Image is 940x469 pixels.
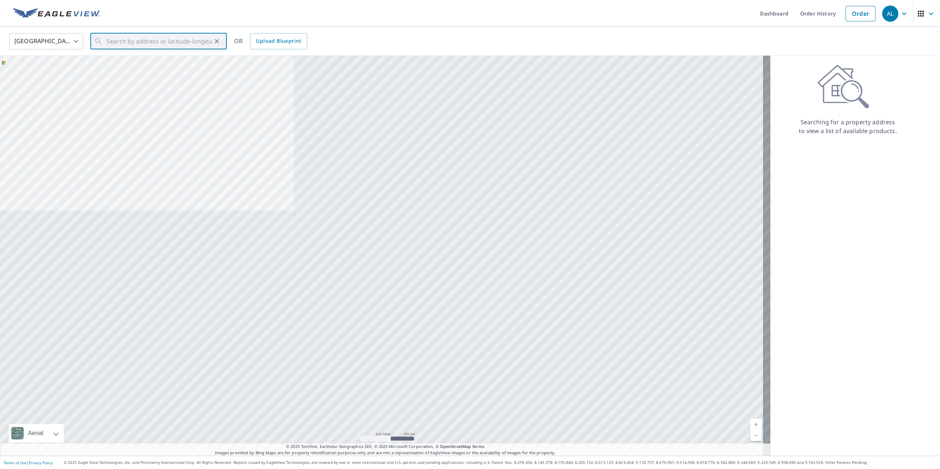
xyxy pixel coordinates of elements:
a: Terms [472,444,484,449]
p: | [4,461,53,465]
a: Current Level 5, Zoom Out [750,430,762,441]
p: © 2025 Eagle View Technologies, Inc. and Pictometry International Corp. All Rights Reserved. Repo... [64,460,936,465]
div: OR [234,33,307,49]
button: Clear [212,36,222,46]
span: © 2025 TomTom, Earthstar Geographics SIO, © 2025 Microsoft Corporation, © [286,444,484,450]
div: [GEOGRAPHIC_DATA] [9,31,83,52]
div: Aerial [9,424,64,442]
div: AL [882,6,898,22]
p: Searching for a property address to view a list of available products. [798,118,897,135]
a: Terms of Use [4,460,27,465]
a: Upload Blueprint [250,33,307,49]
img: EV Logo [13,8,100,19]
input: Search by address or latitude-longitude [107,31,212,52]
a: Current Level 5, Zoom In [750,419,762,430]
a: Privacy Policy [29,460,53,465]
span: Upload Blueprint [256,37,301,46]
div: Aerial [26,424,46,442]
a: Order [846,6,875,21]
a: OpenStreetMap [440,444,471,449]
